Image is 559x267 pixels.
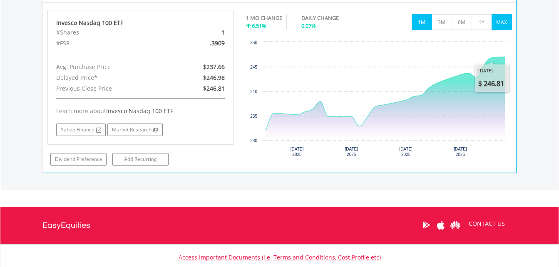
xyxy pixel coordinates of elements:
[50,72,171,83] div: Delayed Price*
[250,40,257,45] text: 250
[463,212,511,235] a: CONTACT US
[452,14,472,30] button: 6M
[432,14,452,30] button: 3M
[203,84,225,92] span: $246.81
[179,253,381,261] a: Access Important Documents (i.e. Terms and Conditions, Cost Profile etc)
[448,212,463,238] a: Huawei
[171,38,231,49] div: .3909
[250,114,257,119] text: 235
[203,74,225,82] span: $246.98
[472,14,492,30] button: 1Y
[492,14,512,30] button: MAX
[246,38,512,163] svg: Interactive chart
[56,107,225,115] div: Learn more about
[106,107,173,115] span: Invesco Nasdaq 100 ETF
[250,65,257,69] text: 245
[246,38,512,163] div: Chart. Highcharts interactive chart.
[345,147,358,157] text: [DATE] 2025
[50,153,107,166] a: Dividend Preference
[171,27,231,38] div: 1
[42,207,90,244] a: EasyEquities
[50,27,171,38] div: #Shares
[454,147,467,157] text: [DATE] 2025
[56,124,106,136] a: Yahoo Finance
[250,89,257,94] text: 240
[252,22,266,30] span: 6.51%
[107,124,163,136] a: Market Research
[301,14,368,22] div: DAILY CHANGE
[419,212,434,238] a: Google Play
[412,14,432,30] button: 1M
[50,62,171,72] div: Avg. Purchase Price
[56,19,225,27] div: Invesco Nasdaq 100 ETF
[50,83,171,94] div: Previous Close Price
[203,63,225,71] span: $237.66
[112,153,169,166] a: Add Recurring
[246,14,282,22] div: 1 MO CHANGE
[434,212,448,238] a: Apple
[399,147,412,157] text: [DATE] 2025
[250,138,257,143] text: 230
[291,147,304,157] text: [DATE] 2025
[50,38,171,49] div: #FSR
[301,22,316,30] span: 0.07%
